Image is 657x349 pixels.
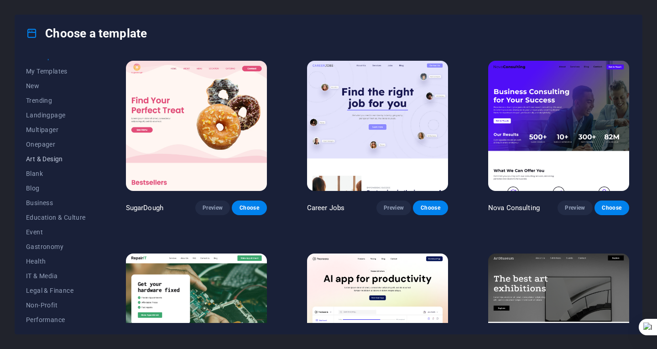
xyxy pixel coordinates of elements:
span: Blog [26,185,86,192]
button: New [26,79,86,93]
span: Landingpage [26,111,86,119]
span: Legal & Finance [26,287,86,294]
span: Event [26,228,86,236]
h4: Choose a template [26,26,147,41]
button: Landingpage [26,108,86,122]
span: Choose [420,204,440,212]
span: Non-Profit [26,301,86,309]
button: Education & Culture [26,210,86,225]
p: Career Jobs [307,203,345,212]
button: Multipager [26,122,86,137]
button: Non-Profit [26,298,86,312]
button: Preview [195,201,230,215]
button: Preview [376,201,411,215]
span: Performance [26,316,86,323]
button: Gastronomy [26,239,86,254]
span: Preview [203,204,223,212]
span: IT & Media [26,272,86,280]
p: SugarDough [126,203,163,212]
span: Health [26,258,86,265]
button: Onepager [26,137,86,152]
button: Event [26,225,86,239]
button: Business [26,196,86,210]
span: Blank [26,170,86,177]
img: Nova Consulting [488,61,629,191]
button: Health [26,254,86,269]
button: Preview [558,201,592,215]
span: Preview [565,204,585,212]
button: Performance [26,312,86,327]
button: Art & Design [26,152,86,166]
button: Choose [594,201,629,215]
span: New [26,82,86,90]
span: Preview [384,204,404,212]
span: Multipager [26,126,86,133]
span: Gastronomy [26,243,86,250]
button: IT & Media [26,269,86,283]
button: Choose [413,201,448,215]
button: Legal & Finance [26,283,86,298]
img: SugarDough [126,61,267,191]
span: Art & Design [26,155,86,163]
img: Career Jobs [307,61,448,191]
span: Education & Culture [26,214,86,221]
button: Choose [232,201,266,215]
span: Business [26,199,86,206]
span: Choose [239,204,259,212]
span: Onepager [26,141,86,148]
span: Trending [26,97,86,104]
button: Trending [26,93,86,108]
p: Nova Consulting [488,203,540,212]
span: Choose [602,204,622,212]
button: Blog [26,181,86,196]
button: My Templates [26,64,86,79]
button: Blank [26,166,86,181]
span: My Templates [26,68,86,75]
